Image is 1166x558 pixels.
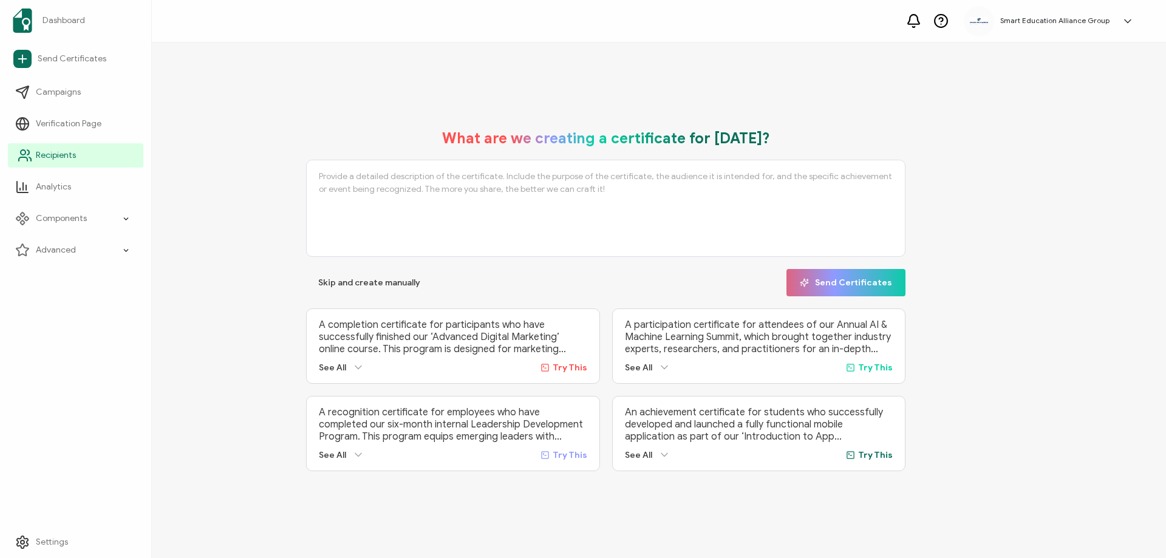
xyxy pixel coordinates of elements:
span: Dashboard [43,15,85,27]
span: Recipients [36,149,76,162]
a: Dashboard [8,4,143,38]
span: Try This [858,450,893,460]
h5: Smart Education Alliance Group [1000,16,1110,25]
p: A recognition certificate for employees who have completed our six-month internal Leadership Deve... [319,406,587,443]
p: A participation certificate for attendees of our Annual AI & Machine Learning Summit, which broug... [625,319,893,355]
button: Send Certificates [786,269,905,296]
a: Recipients [8,143,143,168]
span: Try This [553,450,587,460]
a: Analytics [8,175,143,199]
span: Verification Page [36,118,101,130]
a: Send Certificates [8,45,143,73]
span: Skip and create manually [318,279,420,287]
span: See All [625,362,652,373]
span: Analytics [36,181,71,193]
span: Settings [36,536,68,548]
a: Verification Page [8,112,143,136]
span: See All [319,362,346,373]
p: A completion certificate for participants who have successfully finished our ‘Advanced Digital Ma... [319,319,587,355]
span: Components [36,213,87,225]
a: Settings [8,530,143,554]
span: See All [319,450,346,460]
img: sertifier-logomark-colored.svg [13,9,32,33]
button: Skip and create manually [306,269,432,296]
span: Advanced [36,244,76,256]
span: Campaigns [36,86,81,98]
span: Send Certificates [800,278,892,287]
h1: What are we creating a certificate for [DATE]? [442,129,770,148]
span: Send Certificates [38,53,106,65]
span: Try This [553,362,587,373]
p: An achievement certificate for students who successfully developed and launched a fully functiona... [625,406,893,443]
span: See All [625,450,652,460]
span: Try This [858,362,893,373]
img: 111c7b32-d500-4ce1-86d1-718dc6ccd280.jpg [970,17,988,25]
a: Campaigns [8,80,143,104]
